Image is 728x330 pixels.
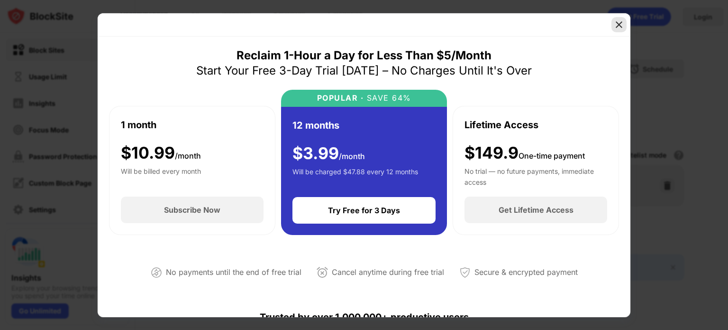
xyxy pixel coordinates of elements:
[499,205,573,215] div: Get Lifetime Access
[317,267,328,278] img: cancel-anytime
[328,206,400,215] div: Try Free for 3 Days
[464,166,607,185] div: No trial — no future payments, immediate access
[237,48,491,63] div: Reclaim 1-Hour a Day for Less Than $5/Month
[164,205,220,215] div: Subscribe Now
[175,151,201,160] span: /month
[292,167,418,186] div: Will be charged $47.88 every 12 months
[151,267,162,278] img: not-paying
[474,265,578,279] div: Secure & encrypted payment
[459,267,471,278] img: secured-payment
[464,118,538,132] div: Lifetime Access
[121,166,201,185] div: Will be billed every month
[196,63,532,78] div: Start Your Free 3-Day Trial [DATE] – No Charges Until It's Over
[464,143,585,163] div: $149.9
[292,118,339,132] div: 12 months
[317,94,364,103] div: POPULAR ·
[166,265,301,279] div: No payments until the end of free trial
[519,151,585,160] span: One-time payment
[364,94,411,103] div: SAVE 64%
[339,151,365,161] span: /month
[121,143,201,163] div: $ 10.99
[332,265,444,279] div: Cancel anytime during free trial
[292,144,365,163] div: $ 3.99
[121,118,156,132] div: 1 month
